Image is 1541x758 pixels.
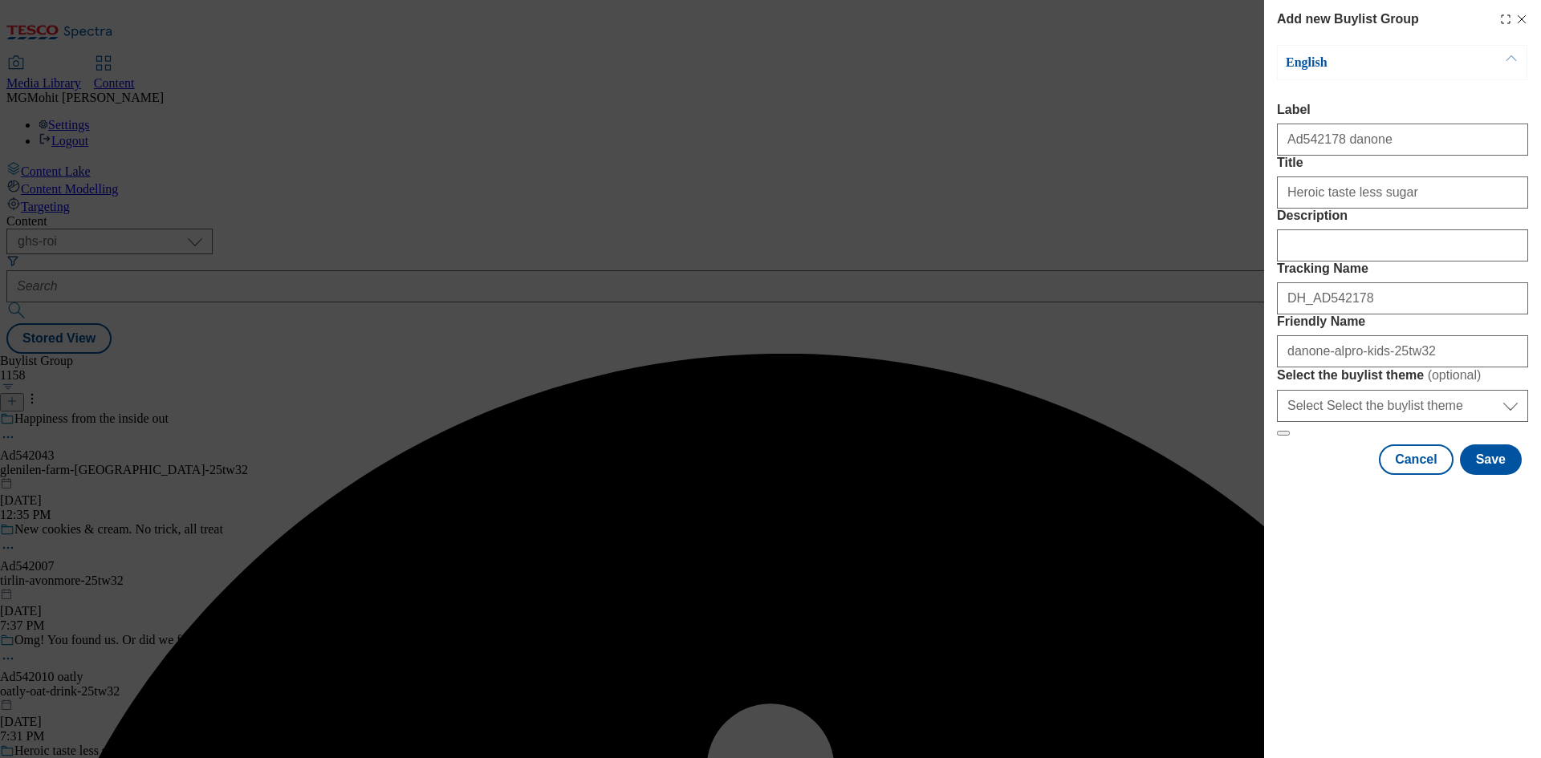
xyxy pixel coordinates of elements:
input: Enter Tracking Name [1277,282,1528,314]
label: Label [1277,103,1528,117]
label: Friendly Name [1277,314,1528,329]
input: Enter Label [1277,124,1528,156]
input: Enter Friendly Name [1277,335,1528,367]
input: Enter Title [1277,176,1528,209]
button: Save [1460,444,1522,475]
label: Tracking Name [1277,261,1528,276]
span: ( optional ) [1428,368,1482,382]
label: Title [1277,156,1528,170]
label: Select the buylist theme [1277,367,1528,383]
p: English [1286,55,1454,71]
button: Cancel [1379,444,1453,475]
label: Description [1277,209,1528,223]
input: Enter Description [1277,229,1528,261]
h4: Add new Buylist Group [1277,10,1419,29]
